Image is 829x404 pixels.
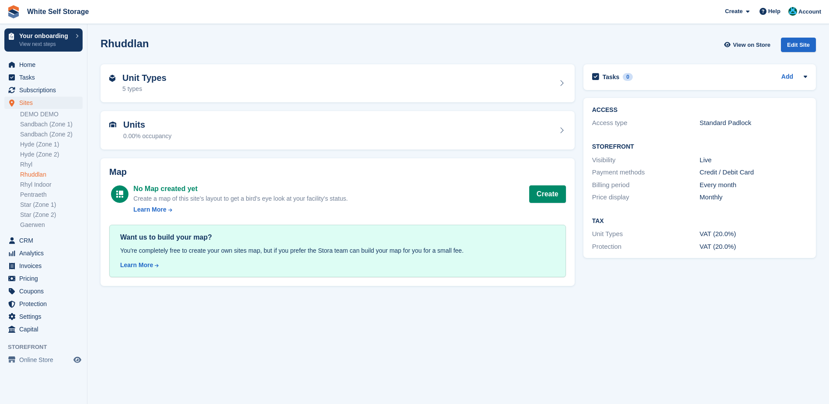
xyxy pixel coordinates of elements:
div: Want us to build your map? [120,232,555,243]
a: menu [4,272,83,285]
a: Hyde (Zone 1) [20,140,83,149]
span: Pricing [19,272,72,285]
h2: Storefront [592,143,807,150]
span: Home [19,59,72,71]
a: Hyde (Zone 2) [20,150,83,159]
img: unit-type-icn-2b2737a686de81e16bb02015468b77c625bbabd49415b5ef34ead5e3b44a266d.svg [109,75,115,82]
a: Gaerwen [20,221,83,229]
a: Pentraeth [20,191,83,199]
a: Your onboarding View next steps [4,28,83,52]
div: Price display [592,192,700,202]
div: VAT (20.0%) [700,229,807,239]
h2: Map [109,167,566,177]
div: Create a map of this site's layout to get a bird's eye look at your facility's status. [133,194,347,203]
a: menu [4,298,83,310]
a: Sandbach (Zone 2) [20,130,83,139]
span: Subscriptions [19,84,72,96]
div: Billing period [592,180,700,190]
a: menu [4,247,83,259]
div: Access type [592,118,700,128]
div: Every month [700,180,807,190]
a: Units 0.00% occupancy [101,111,575,150]
span: Help [768,7,780,16]
div: 5 types [122,84,166,94]
img: map-icn-white-8b231986280072e83805622d3debb4903e2986e43859118e7b4002611c8ef794.svg [116,191,123,198]
a: Star (Zone 2) [20,211,83,219]
a: Rhyl [20,160,83,169]
span: Analytics [19,247,72,259]
a: Sandbach (Zone 1) [20,120,83,129]
div: Learn More [120,261,153,270]
div: 0 [623,73,633,81]
div: Protection [592,242,700,252]
div: 0.00% occupancy [123,132,172,141]
div: Edit Site [781,38,816,52]
div: You're completely free to create your own sites map, but if you prefer the Stora team can build y... [120,246,555,255]
div: VAT (20.0%) [700,242,807,252]
span: Protection [19,298,72,310]
span: Storefront [8,343,87,352]
a: Add [781,72,793,82]
div: Visibility [592,155,700,165]
a: menu [4,310,83,323]
a: menu [4,234,83,247]
h2: Units [123,120,172,130]
h2: ACCESS [592,107,807,114]
a: Learn More [120,261,555,270]
a: Learn More [133,205,347,214]
a: menu [4,97,83,109]
a: menu [4,71,83,84]
img: unit-icn-7be61d7bf1b0ce9d3e12c5938cc71ed9869f7b940bace4675aadf7bd6d80202e.svg [109,122,116,128]
a: menu [4,285,83,297]
a: Rhyl Indoor [20,181,83,189]
a: White Self Storage [24,4,92,19]
span: Tasks [19,71,72,84]
a: Edit Site [781,38,816,56]
div: Standard Padlock [700,118,807,128]
div: Live [700,155,807,165]
span: Account [798,7,821,16]
div: No Map created yet [133,184,347,194]
span: Online Store [19,354,72,366]
span: View on Store [733,41,770,49]
a: Unit Types 5 types [101,64,575,103]
div: Learn More [133,205,166,214]
a: Star (Zone 1) [20,201,83,209]
h2: Rhuddlan [101,38,149,49]
p: View next steps [19,40,71,48]
h2: Unit Types [122,73,166,83]
a: Rhuddlan [20,171,83,179]
div: Payment methods [592,167,700,178]
a: menu [4,354,83,366]
span: Coupons [19,285,72,297]
a: View on Store [723,38,774,52]
span: Invoices [19,260,72,272]
span: Sites [19,97,72,109]
h2: Tax [592,218,807,225]
a: DEMO DEMO [20,110,83,118]
img: stora-icon-8386f47178a22dfd0bd8f6a31ec36ba5ce8667c1dd55bd0f319d3a0aa187defe.svg [7,5,20,18]
span: CRM [19,234,72,247]
span: Capital [19,323,72,335]
a: menu [4,323,83,335]
div: Monthly [700,192,807,202]
a: Preview store [72,355,83,365]
span: Settings [19,310,72,323]
div: Unit Types [592,229,700,239]
img: Jay White [788,7,797,16]
p: Your onboarding [19,33,71,39]
h2: Tasks [603,73,620,81]
a: menu [4,260,83,272]
a: menu [4,59,83,71]
span: Create [725,7,742,16]
div: Credit / Debit Card [700,167,807,178]
button: Create [529,185,566,203]
a: menu [4,84,83,96]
